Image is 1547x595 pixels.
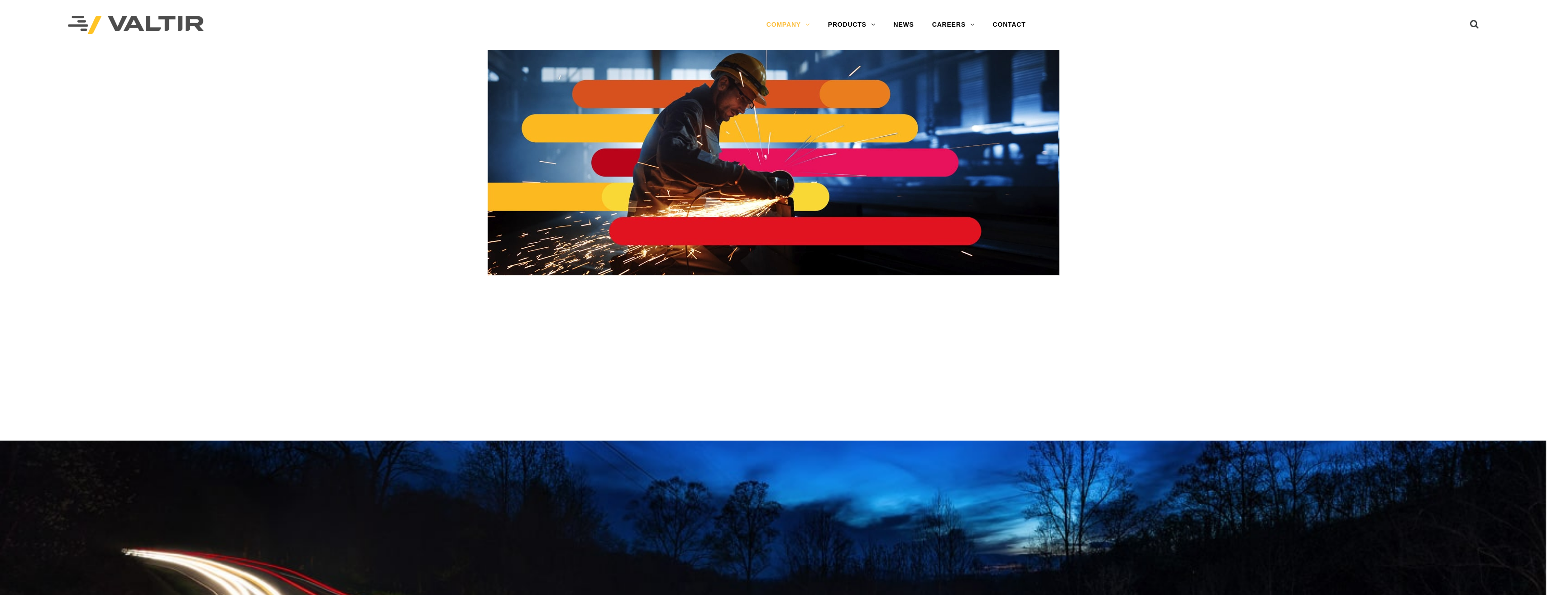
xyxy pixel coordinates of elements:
a: PRODUCTS [819,16,885,34]
a: COMPANY [757,16,819,34]
a: NEWS [885,16,923,34]
a: CAREERS [923,16,984,34]
img: Valtir [68,16,204,34]
a: CONTACT [984,16,1035,34]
